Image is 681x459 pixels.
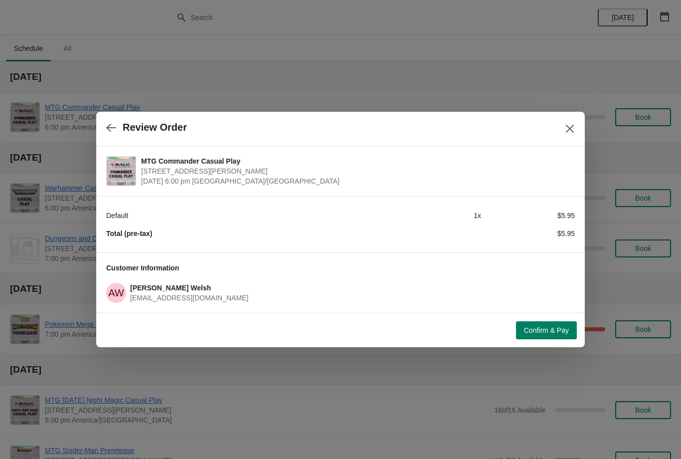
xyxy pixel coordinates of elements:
div: $5.95 [481,229,575,238]
span: Alan [106,283,126,303]
span: [EMAIL_ADDRESS][DOMAIN_NAME] [130,294,248,302]
text: AW [108,287,124,298]
span: [PERSON_NAME] Welsh [130,284,211,292]
span: Confirm & Pay [524,326,569,334]
span: [DATE] 6:00 pm [GEOGRAPHIC_DATA]/[GEOGRAPHIC_DATA] [141,176,570,186]
span: MTG Commander Casual Play [141,156,570,166]
button: Close [561,120,579,138]
div: 1 x [387,211,481,221]
span: [STREET_ADDRESS][PERSON_NAME] [141,166,570,176]
h2: Review Order [123,122,187,133]
img: MTG Commander Casual Play | 2040 Louetta Rd Ste I Spring, TX 77388 | September 16 | 6:00 pm Ameri... [107,157,136,186]
div: $5.95 [481,211,575,221]
div: Default [106,211,387,221]
button: Confirm & Pay [516,321,577,339]
span: Customer Information [106,264,179,272]
strong: Total (pre-tax) [106,229,152,237]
